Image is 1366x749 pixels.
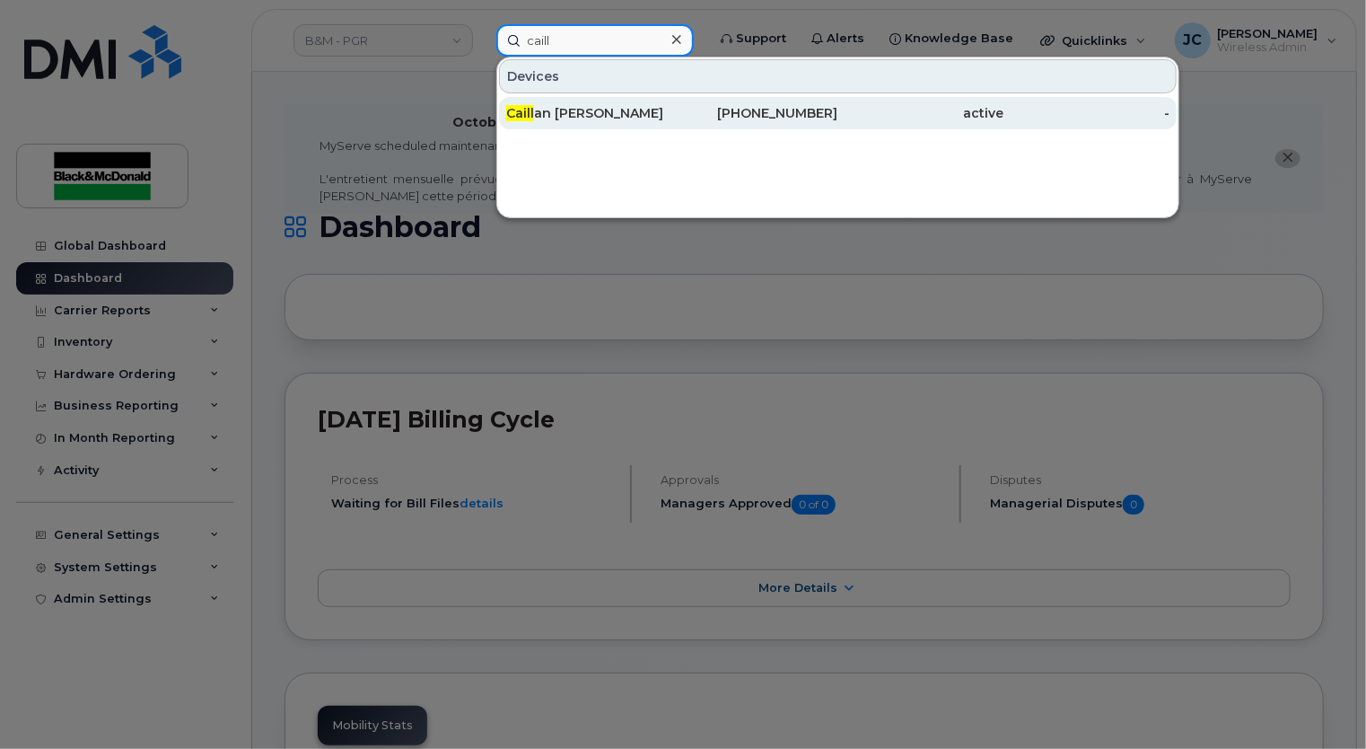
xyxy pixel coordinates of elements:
[506,104,672,122] div: an [PERSON_NAME]
[499,59,1177,93] div: Devices
[499,97,1177,129] a: Caillan [PERSON_NAME][PHONE_NUMBER]active-
[506,105,534,121] span: Caill
[1003,104,1169,122] div: -
[672,104,838,122] div: [PHONE_NUMBER]
[838,104,1004,122] div: active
